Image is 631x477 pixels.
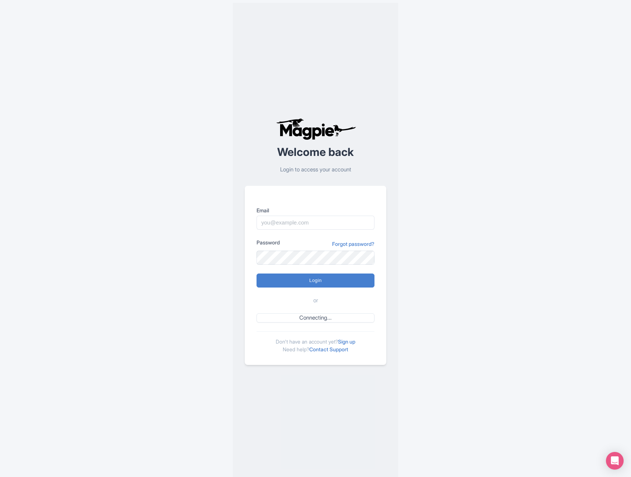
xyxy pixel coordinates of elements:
label: Email [257,206,374,214]
div: Open Intercom Messenger [606,452,624,470]
a: Forgot password? [332,240,374,248]
a: Sign up [338,338,355,345]
a: Connecting... [257,313,374,323]
img: logo-ab69f6fb50320c5b225c76a69d11143b.png [274,118,357,140]
input: you@example.com [257,216,374,230]
div: Don't have an account yet? Need help? [257,331,374,353]
input: Login [257,274,374,288]
h2: Welcome back [245,146,386,158]
label: Password [257,238,280,246]
p: Login to access your account [245,166,386,174]
span: or [313,296,318,305]
a: Contact Support [309,346,348,352]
